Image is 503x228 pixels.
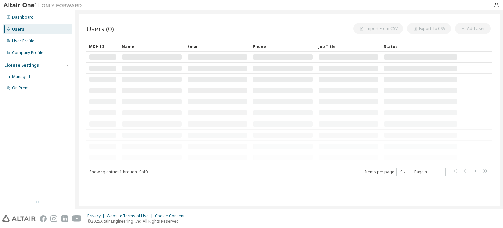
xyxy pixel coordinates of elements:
div: Phone [253,41,313,52]
img: instagram.svg [50,215,57,222]
div: MDH ID [89,41,117,52]
div: Email [187,41,248,52]
div: Dashboard [12,15,34,20]
div: Users [12,27,24,32]
button: Export To CSV [407,23,451,34]
button: 10 [398,169,407,175]
div: On Prem [12,85,28,91]
button: Add User [455,23,491,34]
div: Website Terms of Use [107,213,155,218]
div: Company Profile [12,50,43,55]
div: Name [122,41,182,52]
div: Privacy [87,213,107,218]
span: Showing entries 1 through 10 of 0 [89,169,148,175]
span: Items per page [365,168,408,176]
span: Page n. [414,168,446,176]
div: Job Title [318,41,379,52]
div: License Settings [4,63,39,68]
span: Users (0) [86,24,114,33]
button: Import From CSV [353,23,403,34]
div: Managed [12,74,30,79]
img: Altair One [3,2,85,9]
div: Status [384,41,458,52]
div: User Profile [12,38,34,44]
div: Cookie Consent [155,213,189,218]
img: linkedin.svg [61,215,68,222]
img: youtube.svg [72,215,82,222]
img: facebook.svg [40,215,47,222]
p: © 2025 Altair Engineering, Inc. All Rights Reserved. [87,218,189,224]
img: altair_logo.svg [2,215,36,222]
